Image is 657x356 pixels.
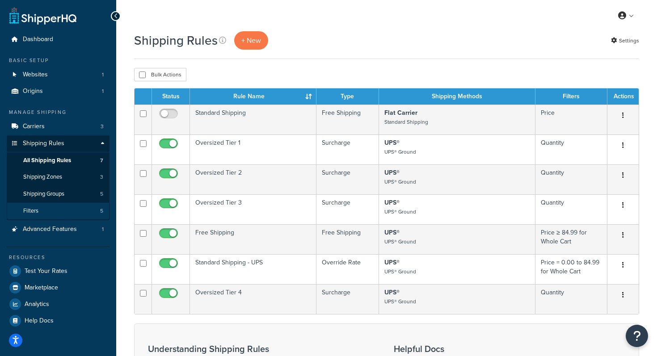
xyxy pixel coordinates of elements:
a: Shipping Groups 5 [7,186,109,202]
div: Resources [7,254,109,261]
a: Settings [611,34,639,47]
td: Oversized Tier 3 [190,194,316,224]
small: UPS® Ground [384,238,416,246]
a: Test Your Rates [7,263,109,279]
a: Shipping Rules [7,135,109,152]
span: Filters [23,207,38,215]
td: Free Shipping [190,224,316,254]
th: Shipping Methods [379,88,536,105]
a: Help Docs [7,313,109,329]
span: 5 [100,190,103,198]
span: Carriers [23,123,45,130]
span: Dashboard [23,36,53,43]
td: Oversized Tier 2 [190,164,316,194]
span: Test Your Rates [25,268,67,275]
strong: UPS® [384,288,400,297]
td: Standard Shipping [190,105,316,134]
a: All Shipping Rules 7 [7,152,109,169]
small: UPS® Ground [384,297,416,306]
strong: UPS® [384,228,400,237]
a: Advanced Features 1 [7,221,109,238]
td: Override Rate [316,254,379,284]
small: UPS® Ground [384,178,416,186]
li: Origins [7,83,109,100]
span: 1 [102,71,104,79]
span: 5 [100,207,103,215]
span: Help Docs [25,317,54,325]
td: Price [535,105,607,134]
span: Marketplace [25,284,58,292]
strong: UPS® [384,138,400,147]
button: Bulk Actions [134,68,186,81]
span: All Shipping Rules [23,157,71,164]
td: Quantity [535,134,607,164]
li: Carriers [7,118,109,135]
li: Filters [7,203,109,219]
strong: UPS® [384,168,400,177]
span: Analytics [25,301,49,308]
td: Surcharge [316,164,379,194]
div: Manage Shipping [7,109,109,116]
a: Carriers 3 [7,118,109,135]
span: 7 [100,157,103,164]
span: Advanced Features [23,226,77,233]
div: Basic Setup [7,57,109,64]
a: Origins 1 [7,83,109,100]
td: Surcharge [316,134,379,164]
span: 3 [100,173,103,181]
p: + New [234,31,268,50]
small: UPS® Ground [384,208,416,216]
strong: Flat Carrier [384,108,417,117]
td: Quantity [535,194,607,224]
td: Oversized Tier 1 [190,134,316,164]
small: UPS® Ground [384,268,416,276]
td: Surcharge [316,284,379,314]
th: Status [152,88,190,105]
td: Quantity [535,164,607,194]
a: Analytics [7,296,109,312]
span: Origins [23,88,43,95]
th: Type [316,88,379,105]
td: Standard Shipping - UPS [190,254,316,284]
th: Actions [607,88,639,105]
li: Websites [7,67,109,83]
td: Free Shipping [316,105,379,134]
a: ShipperHQ Home [9,7,76,25]
a: Filters 5 [7,203,109,219]
span: 1 [102,226,104,233]
span: 1 [102,88,104,95]
strong: UPS® [384,198,400,207]
a: Marketplace [7,280,109,296]
li: Advanced Features [7,221,109,238]
span: Shipping Rules [23,140,64,147]
button: Open Resource Center [626,325,648,347]
a: Shipping Zones 3 [7,169,109,185]
span: Shipping Zones [23,173,62,181]
td: Price ≥ 84.99 for Whole Cart [535,224,607,254]
td: Surcharge [316,194,379,224]
td: Price = 0.00 to 84.99 for Whole Cart [535,254,607,284]
li: Shipping Rules [7,135,109,220]
small: Standard Shipping [384,118,428,126]
li: Shipping Zones [7,169,109,185]
small: UPS® Ground [384,148,416,156]
span: 3 [101,123,104,130]
h1: Shipping Rules [134,32,218,49]
h3: Helpful Docs [394,344,540,354]
li: All Shipping Rules [7,152,109,169]
a: Websites 1 [7,67,109,83]
strong: UPS® [384,258,400,267]
td: Quantity [535,284,607,314]
span: Websites [23,71,48,79]
span: Shipping Groups [23,190,64,198]
td: Oversized Tier 4 [190,284,316,314]
td: Free Shipping [316,224,379,254]
th: Filters [535,88,607,105]
a: Dashboard [7,31,109,48]
th: Rule Name : activate to sort column ascending [190,88,316,105]
h3: Understanding Shipping Rules [148,344,371,354]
